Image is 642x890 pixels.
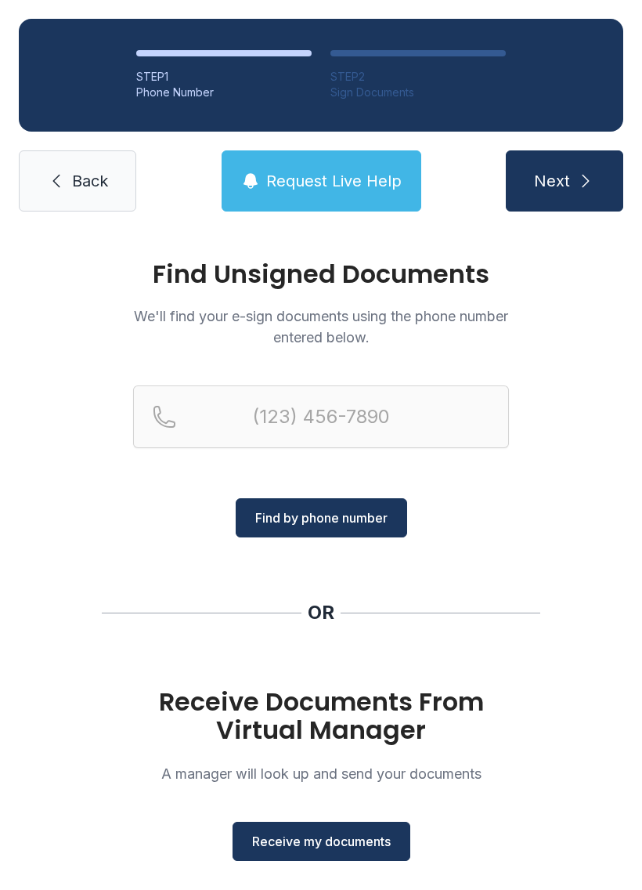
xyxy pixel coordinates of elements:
[252,832,391,851] span: Receive my documents
[266,170,402,192] span: Request Live Help
[330,69,506,85] div: STEP 2
[255,508,388,527] span: Find by phone number
[133,262,509,287] h1: Find Unsigned Documents
[330,85,506,100] div: Sign Documents
[308,600,334,625] div: OR
[72,170,108,192] span: Back
[534,170,570,192] span: Next
[133,763,509,784] p: A manager will look up and send your documents
[133,385,509,448] input: Reservation phone number
[133,688,509,744] h1: Receive Documents From Virtual Manager
[133,306,509,348] p: We'll find your e-sign documents using the phone number entered below.
[136,69,312,85] div: STEP 1
[136,85,312,100] div: Phone Number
